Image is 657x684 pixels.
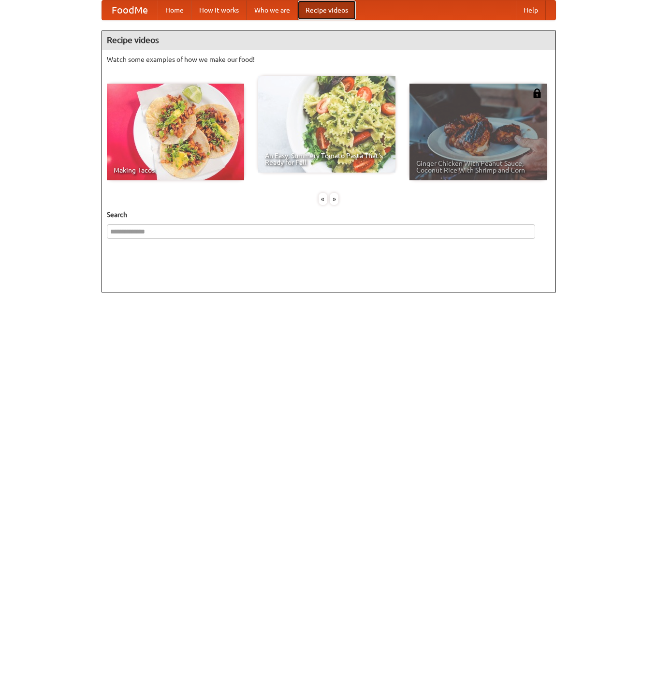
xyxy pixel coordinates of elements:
a: Help [516,0,546,20]
a: FoodMe [102,0,158,20]
a: Who we are [247,0,298,20]
span: Making Tacos [114,167,237,174]
a: Recipe videos [298,0,356,20]
a: An Easy, Summery Tomato Pasta That's Ready for Fall [258,76,395,173]
h5: Search [107,210,551,219]
span: An Easy, Summery Tomato Pasta That's Ready for Fall [265,152,389,166]
img: 483408.png [532,88,542,98]
div: » [330,193,338,205]
p: Watch some examples of how we make our food! [107,55,551,64]
h4: Recipe videos [102,30,555,50]
a: Home [158,0,191,20]
a: Making Tacos [107,84,244,180]
a: How it works [191,0,247,20]
div: « [319,193,327,205]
